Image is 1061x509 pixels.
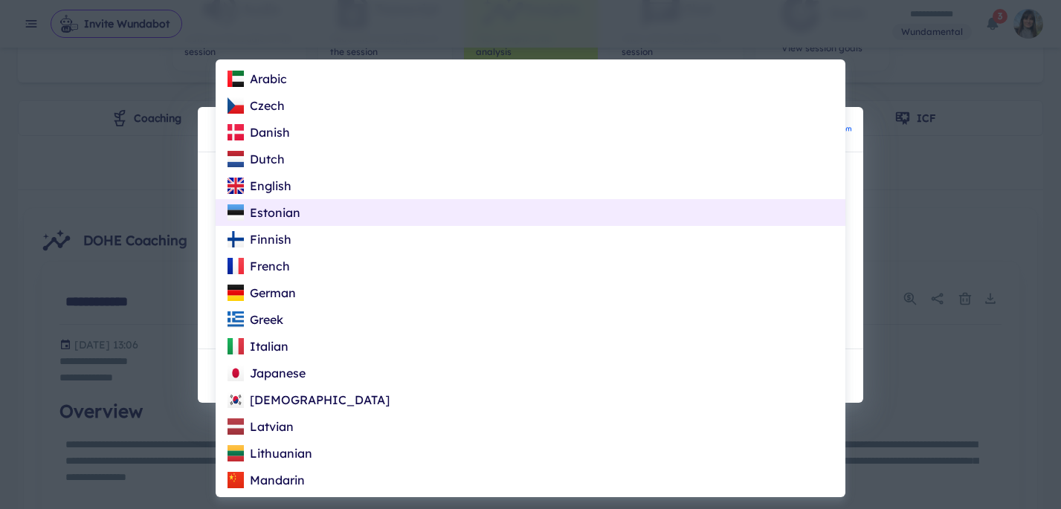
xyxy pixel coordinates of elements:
[228,97,244,114] img: CZ
[228,392,244,408] img: KR
[228,230,291,248] div: Finnish
[228,337,288,355] div: Italian
[228,178,244,194] img: GB
[228,97,285,114] div: Czech
[228,231,244,247] img: FI
[228,391,390,409] div: [DEMOGRAPHIC_DATA]
[228,258,244,274] img: FR
[228,204,244,221] img: EE
[228,285,244,301] img: DE
[228,177,291,195] div: English
[228,444,312,462] div: Lithuanian
[228,70,287,88] div: Arabic
[228,284,296,302] div: German
[228,472,244,488] img: CN
[228,364,306,382] div: Japanese
[228,338,244,354] img: IT
[228,445,244,461] img: LT
[228,151,244,167] img: NL
[228,471,305,489] div: Mandarin
[228,365,244,381] img: JP
[228,150,285,168] div: Dutch
[228,418,244,435] img: LV
[228,123,290,141] div: Danish
[228,311,283,328] div: Greek
[228,418,294,435] div: Latvian
[228,71,244,87] img: AE
[228,311,244,328] img: GR
[228,204,300,221] div: Estonian
[228,257,290,275] div: French
[228,124,244,140] img: DK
